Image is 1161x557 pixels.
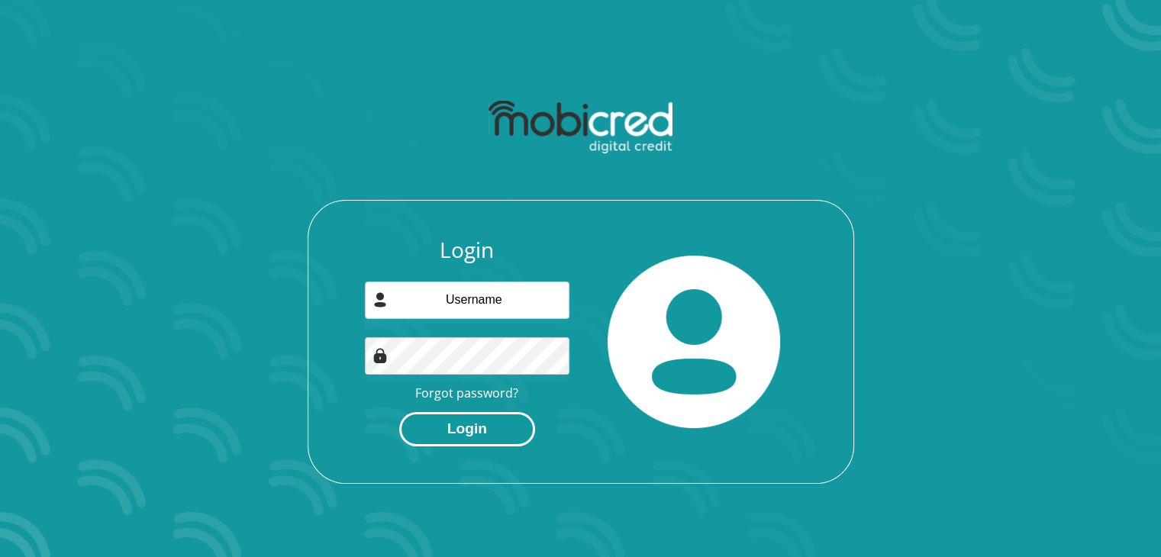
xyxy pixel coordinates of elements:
input: Username [365,282,569,319]
img: user-icon image [372,292,388,307]
h3: Login [365,237,569,263]
img: Image [372,348,388,363]
button: Login [399,412,535,446]
img: mobicred logo [489,101,672,154]
a: Forgot password? [415,385,518,401]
